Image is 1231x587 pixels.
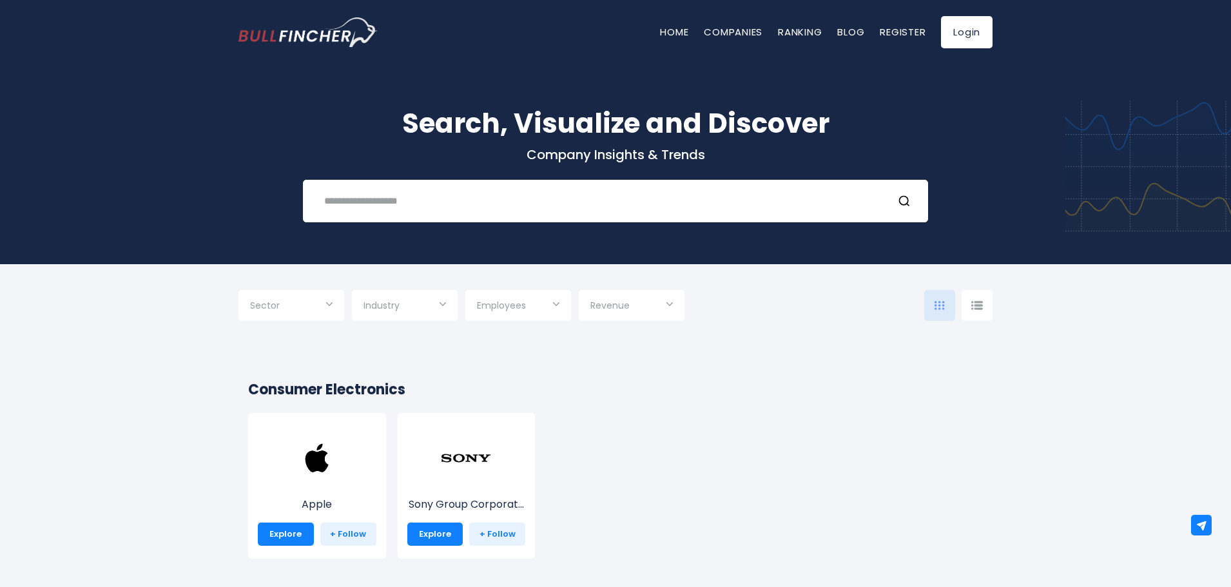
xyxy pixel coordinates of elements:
[971,301,983,310] img: icon-comp-list-view.svg
[407,523,463,546] a: Explore
[291,432,343,484] img: AAPL.png
[248,379,983,400] h2: Consumer Electronics
[477,300,526,311] span: Employees
[704,25,762,39] a: Companies
[238,17,378,47] img: Bullfincher logo
[258,456,376,512] a: Apple
[778,25,822,39] a: Ranking
[477,295,559,318] input: Selection
[407,497,526,512] p: Sony Group Corporation
[250,295,333,318] input: Selection
[250,300,280,311] span: Sector
[590,300,630,311] span: Revenue
[258,523,314,546] a: Explore
[258,497,376,512] p: Apple
[238,103,993,144] h1: Search, Visualize and Discover
[363,300,400,311] span: Industry
[941,16,993,48] a: Login
[238,17,377,47] a: Go to homepage
[407,456,526,512] a: Sony Group Corporat...
[898,193,915,209] button: Search
[935,301,945,310] img: icon-comp-grid.svg
[590,295,673,318] input: Selection
[469,523,525,546] a: + Follow
[440,432,492,484] img: SONY.png
[880,25,926,39] a: Register
[837,25,864,39] a: Blog
[363,295,446,318] input: Selection
[660,25,688,39] a: Home
[320,523,376,546] a: + Follow
[238,146,993,163] p: Company Insights & Trends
